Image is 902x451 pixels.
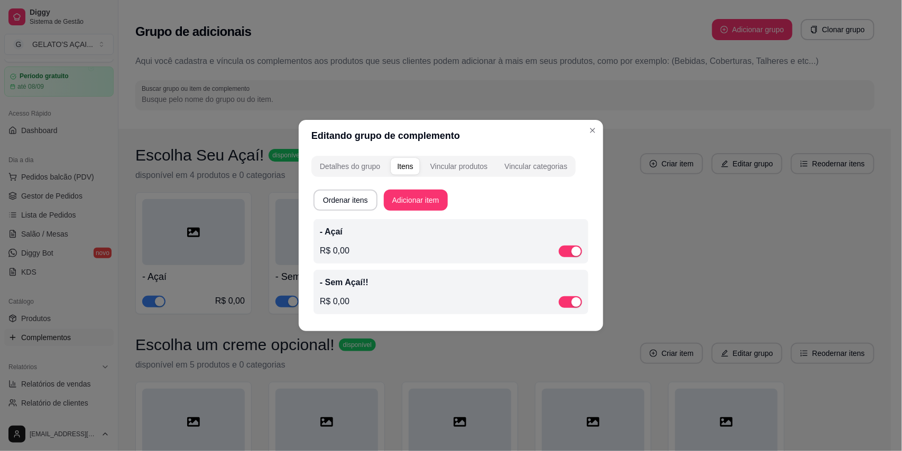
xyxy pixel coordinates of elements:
[384,190,448,211] button: Adicionar item
[320,245,349,257] p: R$ 0,00
[311,156,576,177] div: complement-group
[311,156,591,177] div: complement-group
[320,276,582,289] p: - Sem Açaí!!
[320,225,582,238] p: - Açaí
[320,161,380,172] div: Detalhes do grupo
[314,190,378,211] button: Ordenar itens
[430,161,488,172] div: Vincular produtos
[299,120,603,152] header: Editando grupo de complemento
[584,122,601,139] button: Close
[320,295,349,308] p: R$ 0,00
[397,161,413,172] div: Itens
[504,161,567,172] div: Vincular categorias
